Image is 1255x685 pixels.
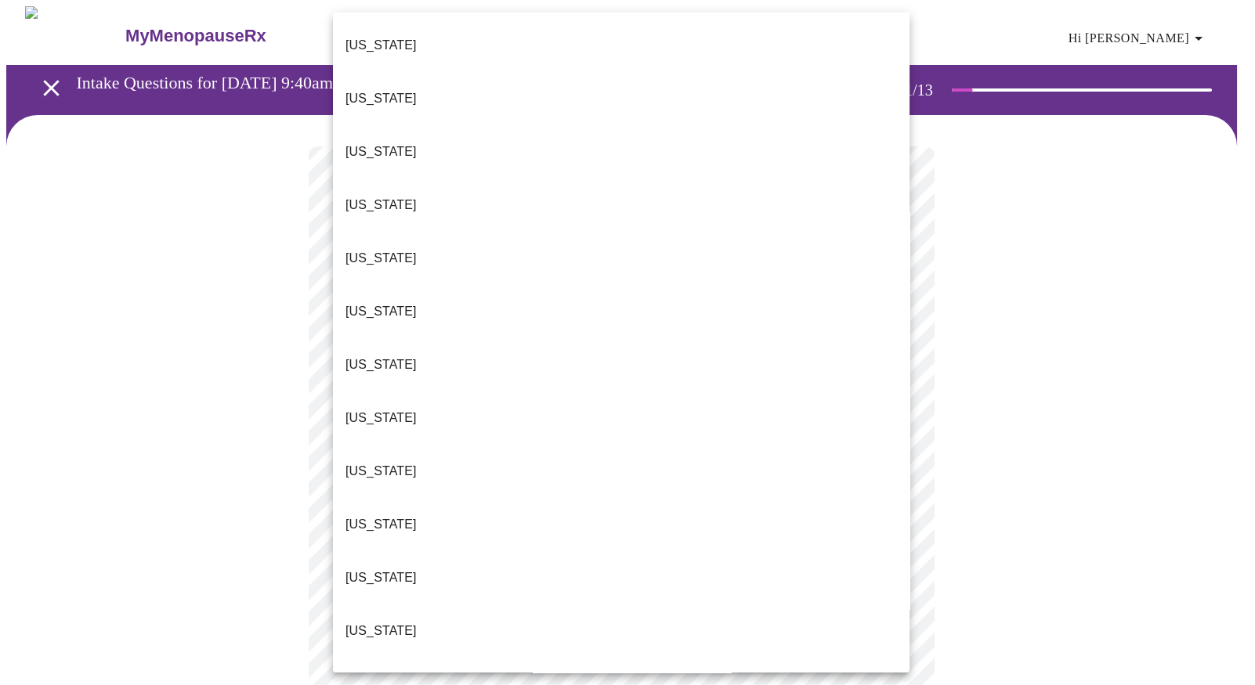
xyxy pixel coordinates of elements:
[345,142,417,161] p: [US_STATE]
[345,515,417,534] p: [US_STATE]
[345,462,417,481] p: [US_STATE]
[345,302,417,321] p: [US_STATE]
[345,249,417,268] p: [US_STATE]
[345,89,417,108] p: [US_STATE]
[345,409,417,427] p: [US_STATE]
[345,196,417,215] p: [US_STATE]
[345,568,417,587] p: [US_STATE]
[345,36,417,55] p: [US_STATE]
[345,355,417,374] p: [US_STATE]
[345,622,417,640] p: [US_STATE]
